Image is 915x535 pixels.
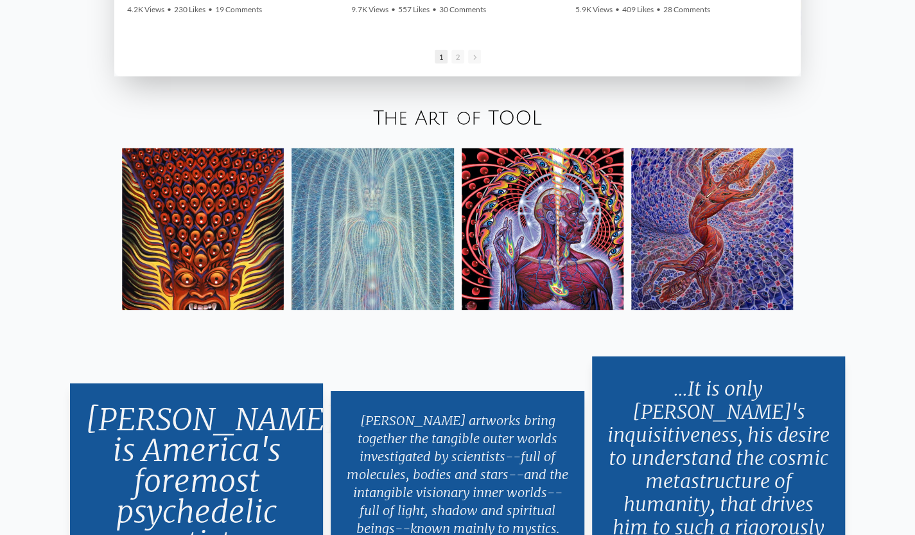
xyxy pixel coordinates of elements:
[656,4,661,14] span: •
[468,50,481,64] span: Go to next slide
[575,4,613,14] span: 5.9K Views
[351,4,388,14] span: 9.7K Views
[167,4,171,14] span: •
[391,4,396,14] span: •
[432,4,437,14] span: •
[435,50,448,64] span: Go to slide 1
[451,50,464,64] span: Go to slide 2
[663,4,710,14] span: 28 Comments
[615,4,620,14] span: •
[208,4,213,14] span: •
[398,4,430,14] span: 557 Likes
[215,4,262,14] span: 19 Comments
[174,4,205,14] span: 230 Likes
[622,4,654,14] span: 409 Likes
[439,4,486,14] span: 30 Comments
[127,4,164,14] span: 4.2K Views
[373,108,542,129] a: The Art of TOOL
